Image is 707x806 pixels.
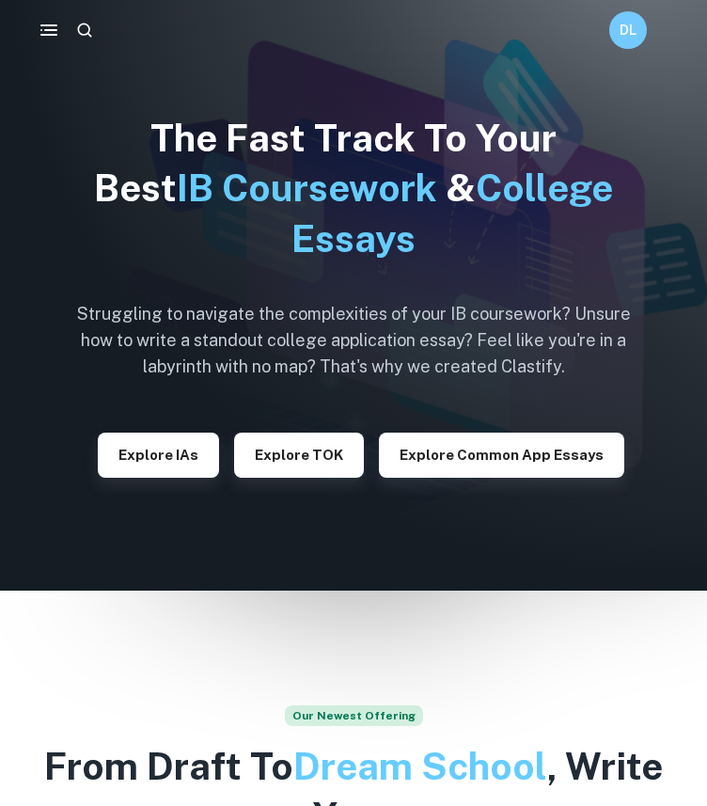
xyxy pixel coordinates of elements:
a: Explore TOK [234,445,364,463]
span: IB Coursework [177,166,437,210]
h6: Struggling to navigate the complexities of your IB coursework? Unsure how to write a standout col... [62,301,645,380]
span: College Essays [291,166,613,260]
button: Explore Common App essays [379,433,624,478]
h1: The Fast Track To Your Best & [62,113,645,263]
button: DL [609,11,647,49]
a: Explore Common App essays [379,445,624,463]
button: Explore IAs [98,433,219,478]
span: Our Newest Offering [285,705,423,726]
h6: DL [618,20,639,40]
button: Explore TOK [234,433,364,478]
a: Explore IAs [98,445,219,463]
span: Dream School [293,744,547,788]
